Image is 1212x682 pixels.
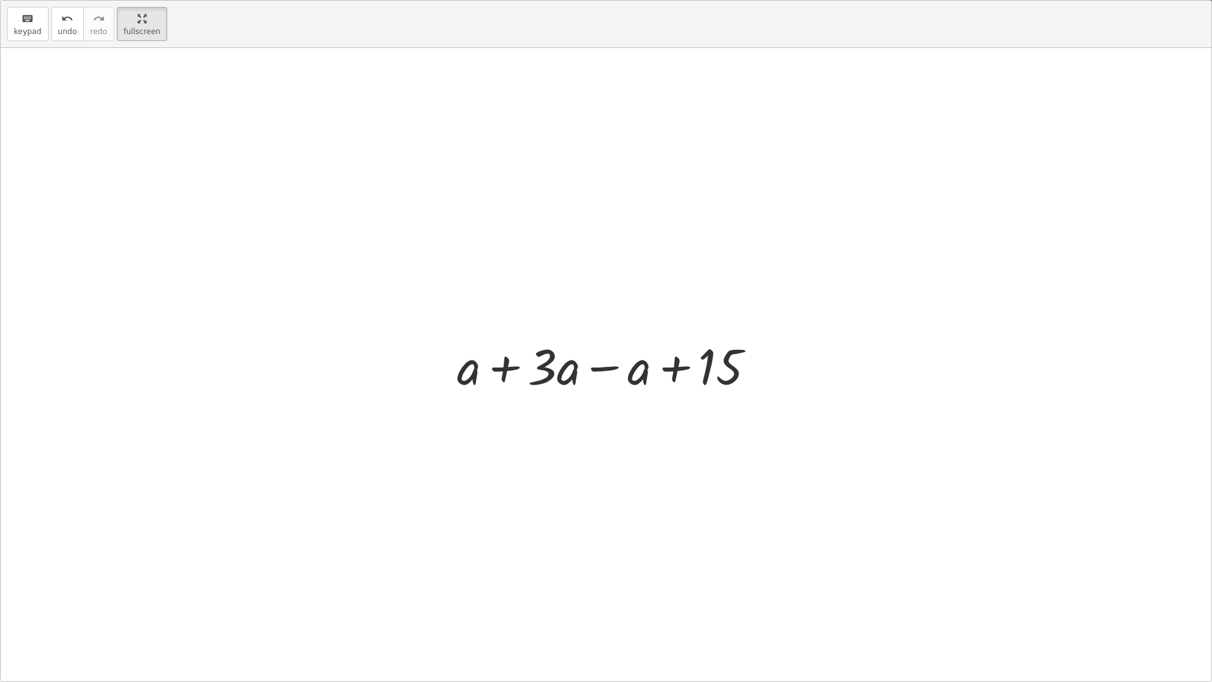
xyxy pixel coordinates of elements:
[21,11,33,27] i: keyboard
[14,27,42,36] span: keypad
[124,27,160,36] span: fullscreen
[58,27,77,36] span: undo
[90,27,107,36] span: redo
[7,7,49,41] button: keyboardkeypad
[117,7,167,41] button: fullscreen
[61,11,73,27] i: undo
[83,7,114,41] button: redoredo
[51,7,84,41] button: undoundo
[93,11,105,27] i: redo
